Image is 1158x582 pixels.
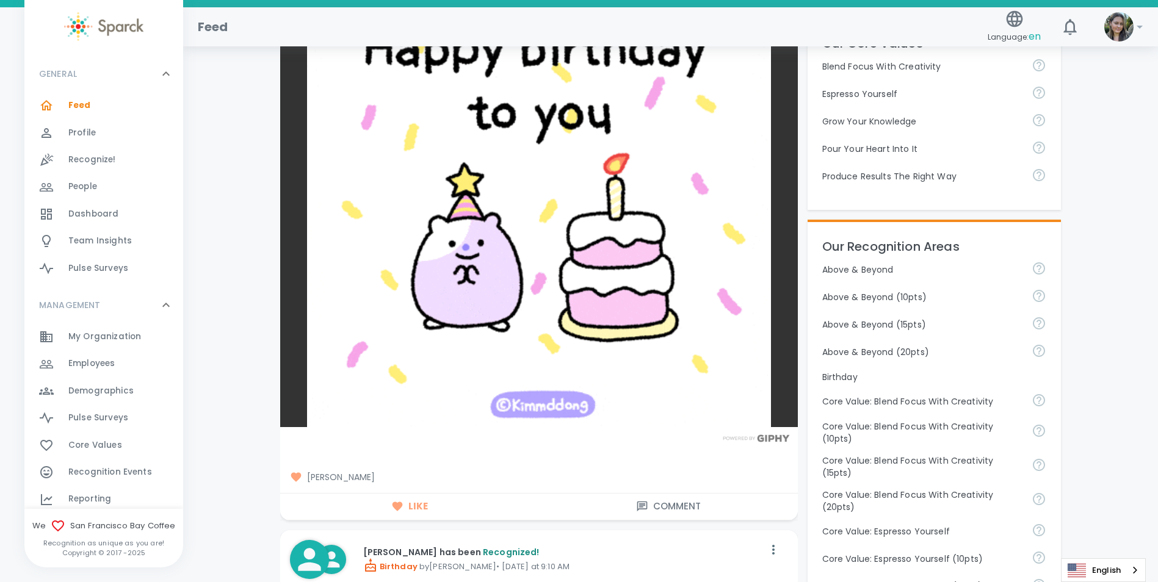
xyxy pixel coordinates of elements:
span: Recognized! [483,546,540,558]
button: Comment [539,494,798,519]
span: Recognition Events [68,466,152,478]
a: Team Insights [24,228,183,254]
a: English [1062,559,1145,581]
svg: Share your voice and your ideas [1032,550,1046,565]
p: Core Value: Blend Focus With Creativity (10pts) [822,420,1022,445]
p: Core Value: Blend Focus With Creativity (15pts) [822,454,1022,479]
svg: Come to work to make a difference in your own way [1032,140,1046,155]
svg: Share your voice and your ideas [1032,85,1046,100]
img: Picture of Mackenzie [1104,12,1134,41]
span: en [1029,29,1041,43]
p: Blend Focus With Creativity [822,60,1022,73]
p: by [PERSON_NAME] • [DATE] at 9:10 AM [363,558,764,573]
a: Reporting [24,486,183,512]
span: Employees [68,357,115,370]
p: Core Value: Blend Focus With Creativity (20pts) [822,489,1022,513]
svg: For going above and beyond! [1032,343,1046,358]
img: Sparck logo [64,12,143,41]
p: Above & Beyond [822,264,1022,276]
span: Feed [68,99,91,112]
button: Language:en [983,5,1046,49]
svg: Achieve goals today and innovate for tomorrow [1032,458,1046,472]
svg: Follow your curiosity and learn together [1032,113,1046,128]
a: People [24,173,183,200]
p: Birthday [822,371,1047,383]
span: Language: [988,29,1041,45]
span: Demographics [68,385,134,397]
p: Espresso Yourself [822,88,1022,100]
p: Pour Your Heart Into It [822,143,1022,155]
span: My Organization [68,331,141,343]
a: Pulse Surveys [24,404,183,431]
a: Sparck logo [24,12,183,41]
svg: For going above and beyond! [1032,289,1046,303]
h1: Feed [198,17,228,37]
a: Pulse Surveys [24,255,183,282]
a: Employees [24,350,183,377]
p: Above & Beyond (20pts) [822,346,1022,358]
p: Above & Beyond (15pts) [822,318,1022,331]
svg: For going above and beyond! [1032,316,1046,331]
span: Recognize! [68,154,116,166]
a: Profile [24,120,183,146]
svg: Share your voice and your ideas [1032,523,1046,537]
img: Powered by GIPHY [720,434,793,442]
p: Core Value: Espresso Yourself (10pts) [822,553,1022,565]
span: [PERSON_NAME] [290,471,788,483]
p: MANAGEMENT [39,299,101,311]
p: GENERAL [39,68,77,80]
svg: Achieve goals today and innovate for tomorrow [1032,58,1046,73]
button: Like [280,494,539,519]
p: Above & Beyond (10pts) [822,291,1022,303]
svg: Achieve goals today and innovate for tomorrow [1032,492,1046,506]
svg: Achieve goals today and innovate for tomorrow [1032,393,1046,408]
a: Recognition Events [24,459,183,486]
div: GENERAL [24,56,183,92]
span: Profile [68,127,96,139]
p: Copyright © 2017 - 2025 [24,548,183,558]
p: Recognition as unique as you are! [24,538,183,548]
p: Grow Your Knowledge [822,115,1022,128]
p: Produce Results The Right Way [822,170,1022,182]
a: Dashboard [24,201,183,228]
svg: Achieve goals today and innovate for tomorrow [1032,423,1046,438]
a: My Organization [24,323,183,350]
span: We San Francisco Bay Coffee [24,519,183,533]
p: Core Value: Espresso Yourself [822,525,1022,537]
span: Pulse Surveys [68,262,128,275]
aside: Language selected: English [1061,558,1146,582]
p: [PERSON_NAME] has been [363,546,764,558]
div: MANAGEMENT [24,287,183,323]
span: Team Insights [68,235,132,247]
svg: Find success working together and doing the right thing [1032,168,1046,182]
a: Demographics [24,378,183,404]
span: Pulse Surveys [68,412,128,424]
span: Birthday [363,561,418,572]
div: Language [1061,558,1146,582]
a: Core Values [24,432,183,459]
p: Our Recognition Areas [822,237,1047,256]
span: Reporting [68,493,111,505]
span: Dashboard [68,208,118,220]
span: Core Values [68,439,122,451]
a: Recognize! [24,146,183,173]
svg: For going above and beyond! [1032,261,1046,276]
span: People [68,181,97,193]
div: GENERAL [24,92,183,287]
p: Core Value: Blend Focus With Creativity [822,395,1022,408]
a: Feed [24,92,183,119]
